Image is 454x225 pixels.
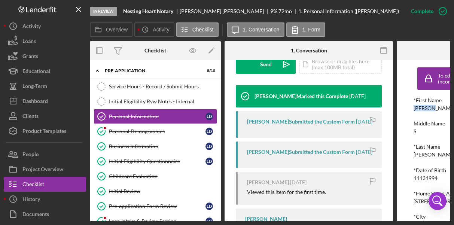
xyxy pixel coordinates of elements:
div: Viewed this item for the first time. [247,189,326,195]
button: Clients [4,109,86,124]
div: [PERSON_NAME] Submitted the Custom Form [247,149,355,155]
button: Grants [4,49,86,64]
div: [PERSON_NAME] [PERSON_NAME] [180,8,270,14]
button: Loans [4,34,86,49]
div: 1. Conversation [291,48,327,54]
div: Long-Term [22,79,47,95]
div: Documents [22,207,49,224]
div: Open Intercom Messenger [429,192,447,210]
time: 2025-08-27 22:36 [349,93,366,99]
div: 8 / 10 [202,69,215,73]
div: S [414,128,416,134]
button: 1. Form [286,22,325,37]
div: Initial Eligibility Questionnaire [109,158,205,164]
div: Complete [411,4,433,19]
label: 1. Form [302,27,320,33]
div: Business Information [109,143,205,149]
button: Activity [134,22,174,37]
a: Pre-application Form ReviewLD [94,199,217,214]
div: Educational [22,64,50,80]
div: Pre-application Form Review [109,203,205,209]
div: Grants [22,49,38,66]
div: Initial Eligibility Rvw Notes - Internal [109,98,217,104]
div: Checklist [22,177,44,194]
label: Checklist [192,27,214,33]
div: In Review [90,7,117,16]
div: [PERSON_NAME] Marked this Complete [255,93,348,99]
div: 11131994 [414,175,438,181]
button: Complete [403,4,450,19]
button: Dashboard [4,94,86,109]
div: Clients [22,109,39,125]
div: Product Templates [22,124,66,140]
div: [PERSON_NAME] [247,179,289,185]
div: Pre-Application [105,69,196,73]
div: Project Overview [22,162,63,179]
time: 2025-08-11 20:10 [356,149,372,155]
div: 72 mo [278,8,292,14]
div: Checklist [144,48,166,54]
div: L D [205,143,213,150]
div: L D [205,203,213,210]
a: Initial Eligibility Rvw Notes - Internal [94,94,217,109]
a: Service Hours - Record / Submit Hours [94,79,217,94]
div: [PERSON_NAME] Submitted the Custom Form [247,119,355,125]
button: Overview [90,22,132,37]
a: Childcare Evaluation [94,169,217,184]
a: Personal InformationLD [94,109,217,124]
a: Activity [4,19,86,34]
div: L D [205,218,213,225]
div: Dashboard [22,94,48,110]
div: Childcare Evaluation [109,173,217,179]
div: Send [260,55,272,74]
button: Educational [4,64,86,79]
div: History [22,192,40,209]
div: L D [205,158,213,165]
div: L D [205,128,213,135]
div: Loan Intake & Review Session [109,218,205,224]
button: History [4,192,86,207]
button: Checklist [4,177,86,192]
div: Personal Information [109,113,205,119]
b: Nesting Heart Notary [123,8,173,14]
button: 1. Conversation [227,22,284,37]
button: Documents [4,207,86,222]
div: [PERSON_NAME] [245,216,287,222]
button: Product Templates [4,124,86,139]
time: 2025-08-11 20:09 [290,179,307,185]
div: 1. Personal Information ([PERSON_NAME]) [298,8,399,14]
a: Business InformationLD [94,139,217,154]
label: Activity [153,27,169,33]
div: Personal Demographics [109,128,205,134]
div: Initial Review [109,188,217,194]
button: Send [236,55,296,74]
button: People [4,147,86,162]
a: Initial Eligibility QuestionnaireLD [94,154,217,169]
div: L D [205,113,213,120]
div: Activity [22,19,41,36]
a: Personal DemographicsLD [94,124,217,139]
div: Loans [22,34,36,51]
label: Overview [106,27,128,33]
time: 2025-08-27 22:36 [356,119,372,125]
div: 9 % [270,8,277,14]
div: Service Hours - Record / Submit Hours [109,83,217,89]
a: Initial Review [94,184,217,199]
button: Checklist [176,22,219,37]
label: 1. Conversation [243,27,280,33]
div: People [22,147,39,164]
button: Project Overview [4,162,86,177]
button: Long-Term [4,79,86,94]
